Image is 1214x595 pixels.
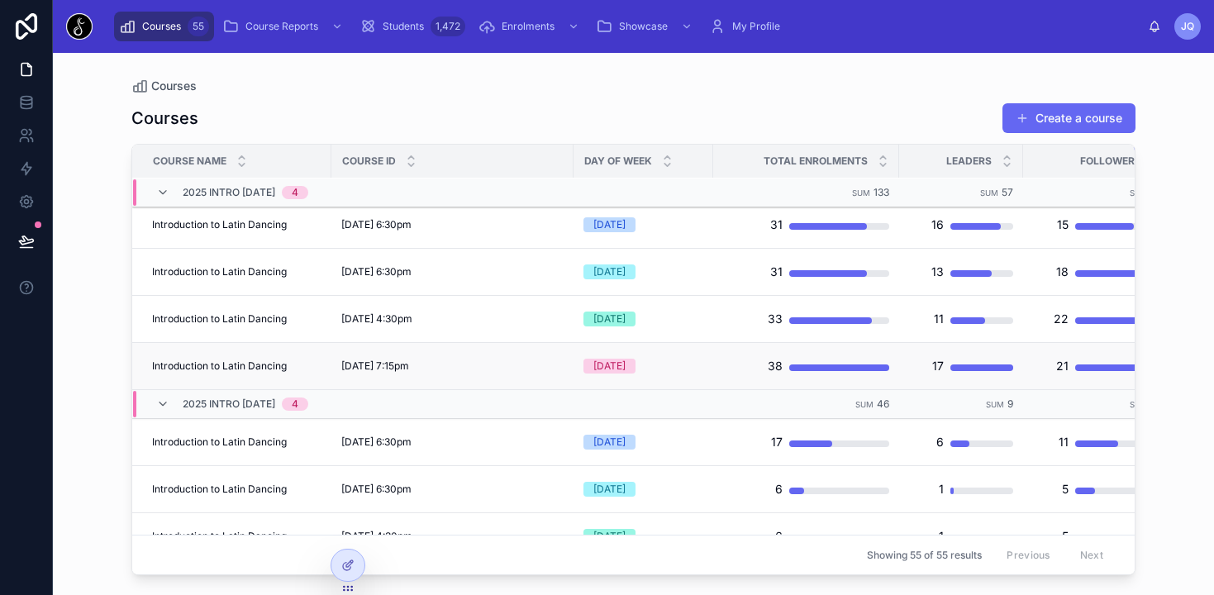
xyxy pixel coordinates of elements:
span: Course Reports [245,20,318,33]
span: 9 [1007,397,1013,410]
div: 6 [775,473,783,506]
small: Sum [1130,188,1148,197]
a: [DATE] 6:30pm [341,218,564,231]
span: Followers [1080,155,1141,168]
span: [DATE] 6:30pm [341,218,412,231]
span: Course Name [153,155,226,168]
a: 31 [723,255,889,288]
div: 11 [1059,426,1069,459]
div: 13 [931,255,944,288]
div: 55 [188,17,209,36]
div: 6 [775,520,783,553]
a: [DATE] [583,312,703,326]
a: Introduction to Latin Dancing [152,218,321,231]
span: Introduction to Latin Dancing [152,436,287,449]
span: Introduction to Latin Dancing [152,312,287,326]
small: Sum [852,188,870,197]
a: Showcase [591,12,701,41]
div: 31 [770,255,783,288]
div: [DATE] [593,529,626,544]
span: 2025 Intro [DATE] [183,397,275,411]
div: 1 [939,520,944,553]
div: 17 [932,350,944,383]
span: [DATE] 6:30pm [341,483,412,496]
a: 6 [723,520,889,553]
div: 31 [770,208,783,241]
div: 17 [771,426,783,459]
span: Course ID [342,155,396,168]
a: 6 [723,473,889,506]
a: [DATE] 4:30pm [341,530,564,543]
a: 13 [909,255,1013,288]
h1: Courses [131,107,198,130]
div: 1 [939,473,944,506]
a: 33 [723,302,889,336]
div: [DATE] [593,482,626,497]
div: 1,472 [431,17,465,36]
span: [DATE] 6:30pm [341,436,412,449]
span: Introduction to Latin Dancing [152,530,287,543]
a: 17 [909,350,1013,383]
a: [DATE] [583,264,703,279]
span: My Profile [732,20,780,33]
a: [DATE] 7:15pm [341,359,564,373]
div: 5 [1062,520,1069,553]
a: [DATE] [583,482,703,497]
a: Introduction to Latin Dancing [152,265,321,278]
small: Sum [1130,400,1148,409]
a: 16 [909,208,1013,241]
div: 6 [936,426,944,459]
div: 33 [768,302,783,336]
span: Day of Week [584,155,652,168]
span: [DATE] 4:30pm [341,530,412,543]
a: [DATE] 6:30pm [341,483,564,496]
span: 2025 Intro [DATE] [183,186,275,199]
button: Create a course [1002,103,1135,133]
a: 15 [1024,208,1153,241]
a: [DATE] [583,529,703,544]
a: Introduction to Latin Dancing [152,436,321,449]
span: Introduction to Latin Dancing [152,218,287,231]
a: [DATE] 6:30pm [341,436,564,449]
a: 22 [1024,302,1153,336]
span: 133 [874,185,889,198]
a: [DATE] 6:30pm [341,265,564,278]
a: Introduction to Latin Dancing [152,530,321,543]
div: 38 [768,350,783,383]
div: 4 [292,186,298,199]
span: Introduction to Latin Dancing [152,265,287,278]
a: Introduction to Latin Dancing [152,312,321,326]
div: [DATE] [593,264,626,279]
div: 15 [1057,208,1069,241]
div: 5 [1062,473,1069,506]
div: [DATE] [593,312,626,326]
small: Sum [986,400,1004,409]
a: 31 [723,208,889,241]
small: Sum [980,188,998,197]
a: Enrolments [474,12,588,41]
a: Students1,472 [355,12,470,41]
a: [DATE] [583,435,703,450]
a: [DATE] 4:30pm [341,312,564,326]
a: 11 [909,302,1013,336]
div: [DATE] [593,217,626,232]
span: Total Enrolments [764,155,868,168]
a: Introduction to Latin Dancing [152,483,321,496]
a: My Profile [704,12,792,41]
span: Introduction to Latin Dancing [152,359,287,373]
a: [DATE] [583,217,703,232]
a: 5 [1024,520,1153,553]
a: 6 [909,426,1013,459]
span: Showcase [619,20,668,33]
a: 18 [1024,255,1153,288]
a: [DATE] [583,359,703,374]
a: 21 [1024,350,1153,383]
span: Students [383,20,424,33]
span: [DATE] 6:30pm [341,265,412,278]
div: 18 [1056,255,1069,288]
span: Courses [151,78,197,94]
div: 11 [934,302,944,336]
div: 21 [1056,350,1069,383]
span: Enrolments [502,20,555,33]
